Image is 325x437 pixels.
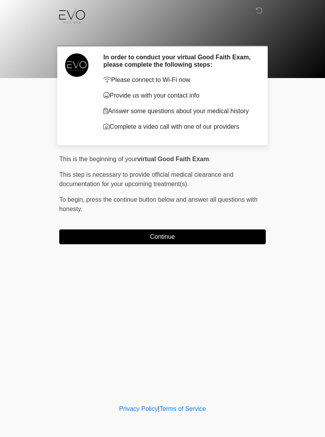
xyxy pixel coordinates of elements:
span: press the continue button below and answer all questions with honesty. [59,196,258,212]
h2: In order to conduct your virtual Good Faith Exam, please complete the following steps: [103,53,254,68]
span: . [209,156,210,162]
a: | [158,405,159,412]
h1: ‎ ‎ ‎ [53,28,272,43]
p: Complete a video call with one of our providers [103,122,254,131]
p: Answer some questions about your medical history [103,107,254,116]
button: Continue [59,229,266,244]
a: Terms of Service [159,405,206,412]
span: To begin, [59,196,86,203]
a: Privacy Policy [119,405,158,412]
strong: virtual Good Faith Exam [137,156,209,162]
span: This is the beginning of your [59,156,137,162]
p: Provide us with your contact info [103,91,254,100]
img: Agent Avatar [65,53,88,77]
p: Please connect to Wi-Fi now [103,75,254,85]
span: This step is necessary to provide official medical clearance and documentation for your upcoming ... [59,171,233,187]
img: Evo Med Spa Logo [51,6,93,24]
